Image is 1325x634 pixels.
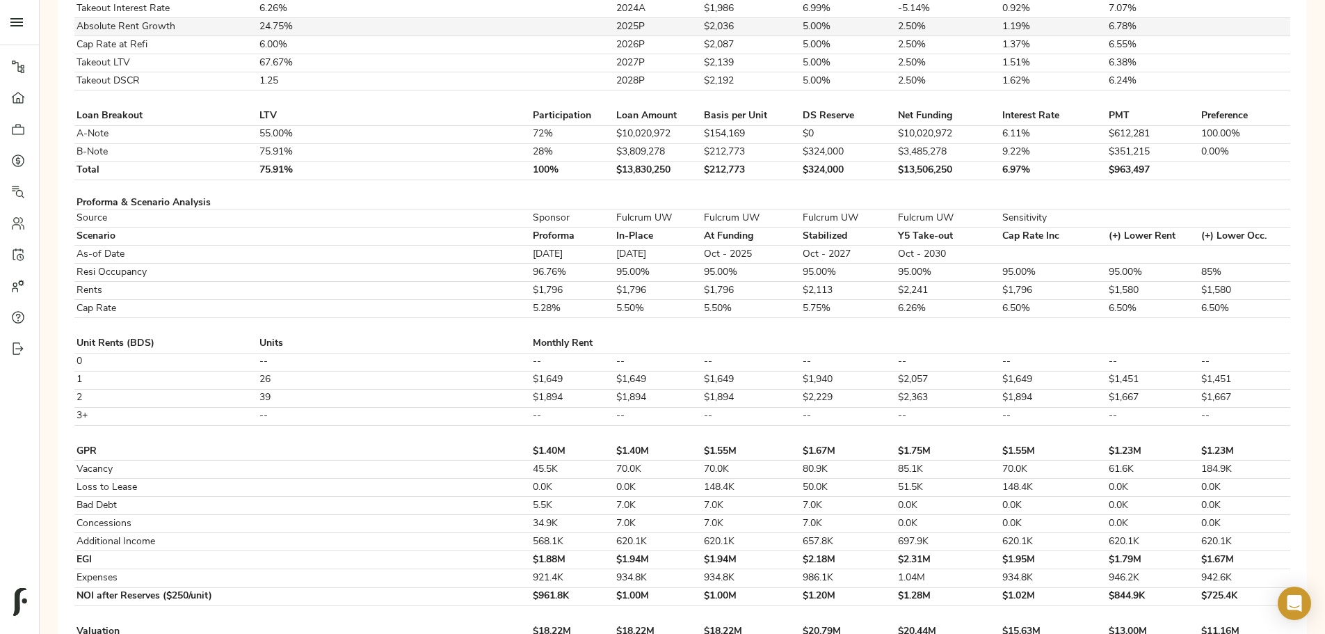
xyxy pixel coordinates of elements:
[1199,353,1290,371] td: --
[614,228,702,246] td: In-Place
[1000,497,1107,515] td: 0.0K
[801,407,896,425] td: --
[531,143,614,161] td: 28%
[702,533,801,551] td: 620.1K
[1000,479,1107,497] td: 148.4K
[1199,282,1290,300] td: $1,580
[74,36,258,54] td: Cap Rate at Refi
[74,246,258,264] td: As-of Date
[702,300,801,318] td: 5.50%
[896,18,1000,36] td: 2.50%
[614,371,702,389] td: $1,649
[896,36,1000,54] td: 2.50%
[614,533,702,551] td: 620.1K
[1107,515,1199,533] td: 0.0K
[614,515,702,533] td: 7.0K
[896,161,1000,180] td: $13,506,250
[258,125,531,143] td: 55.00%
[801,569,896,587] td: 986.1K
[74,461,258,479] td: Vacancy
[1107,228,1199,246] td: (+) Lower Rent
[614,569,702,587] td: 934.8K
[1199,264,1290,282] td: 85%
[702,515,801,533] td: 7.0K
[702,36,801,54] td: $2,087
[896,551,1000,569] td: $2.31M
[1107,264,1199,282] td: 95.00%
[1199,407,1290,425] td: --
[74,407,258,425] td: 3+
[801,551,896,569] td: $2.18M
[614,587,702,605] td: $1.00M
[74,515,258,533] td: Concessions
[702,228,801,246] td: At Funding
[702,72,801,90] td: $2,192
[614,54,702,72] td: 2027P
[1107,353,1199,371] td: --
[896,389,1000,407] td: $2,363
[1000,300,1107,318] td: 6.50%
[896,54,1000,72] td: 2.50%
[801,36,896,54] td: 5.00%
[1199,389,1290,407] td: $1,667
[1000,228,1107,246] td: Cap Rate Inc
[74,282,258,300] td: Rents
[258,54,531,72] td: 67.67%
[74,443,258,461] td: GPR
[531,209,614,228] td: Sponsor
[1107,36,1199,54] td: 6.55%
[1199,461,1290,479] td: 184.9K
[1107,587,1199,605] td: $844.9K
[614,461,702,479] td: 70.0K
[801,161,896,180] td: $324,000
[531,443,614,461] td: $1.40M
[801,209,896,228] td: Fulcrum UW
[702,246,801,264] td: Oct - 2025
[531,335,614,354] td: Monthly Rent
[1000,54,1107,72] td: 1.51%
[74,161,258,180] td: Total
[801,228,896,246] td: Stabilized
[801,497,896,515] td: 7.0K
[896,228,1000,246] td: Y5 Take-out
[1199,569,1290,587] td: 942.6K
[1000,282,1107,300] td: $1,796
[531,371,614,389] td: $1,649
[614,72,702,90] td: 2028P
[531,228,614,246] td: Proforma
[1107,497,1199,515] td: 0.0K
[74,18,258,36] td: Absolute Rent Growth
[1000,264,1107,282] td: 95.00%
[1199,228,1290,246] td: (+) Lower Occ.
[614,353,702,371] td: --
[531,161,614,180] td: 100%
[896,461,1000,479] td: 85.1K
[74,54,258,72] td: Takeout LTV
[1000,551,1107,569] td: $1.95M
[1000,108,1107,126] td: Interest Rate
[1107,443,1199,461] td: $1.23M
[896,108,1000,126] td: Net Funding
[74,353,258,371] td: 0
[74,479,258,497] td: Loss to Lease
[258,72,531,90] td: 1.25
[531,587,614,605] td: $961.8K
[531,569,614,587] td: 921.4K
[531,407,614,425] td: --
[896,479,1000,497] td: 51.5K
[1000,18,1107,36] td: 1.19%
[801,72,896,90] td: 5.00%
[614,551,702,569] td: $1.94M
[258,108,531,126] td: LTV
[74,389,258,407] td: 2
[1000,161,1107,180] td: 6.97%
[258,143,531,161] td: 75.91%
[258,407,531,425] td: --
[614,479,702,497] td: 0.0K
[702,353,801,371] td: --
[801,353,896,371] td: --
[702,551,801,569] td: $1.94M
[1107,551,1199,569] td: $1.79M
[1000,371,1107,389] td: $1,649
[1199,300,1290,318] td: 6.50%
